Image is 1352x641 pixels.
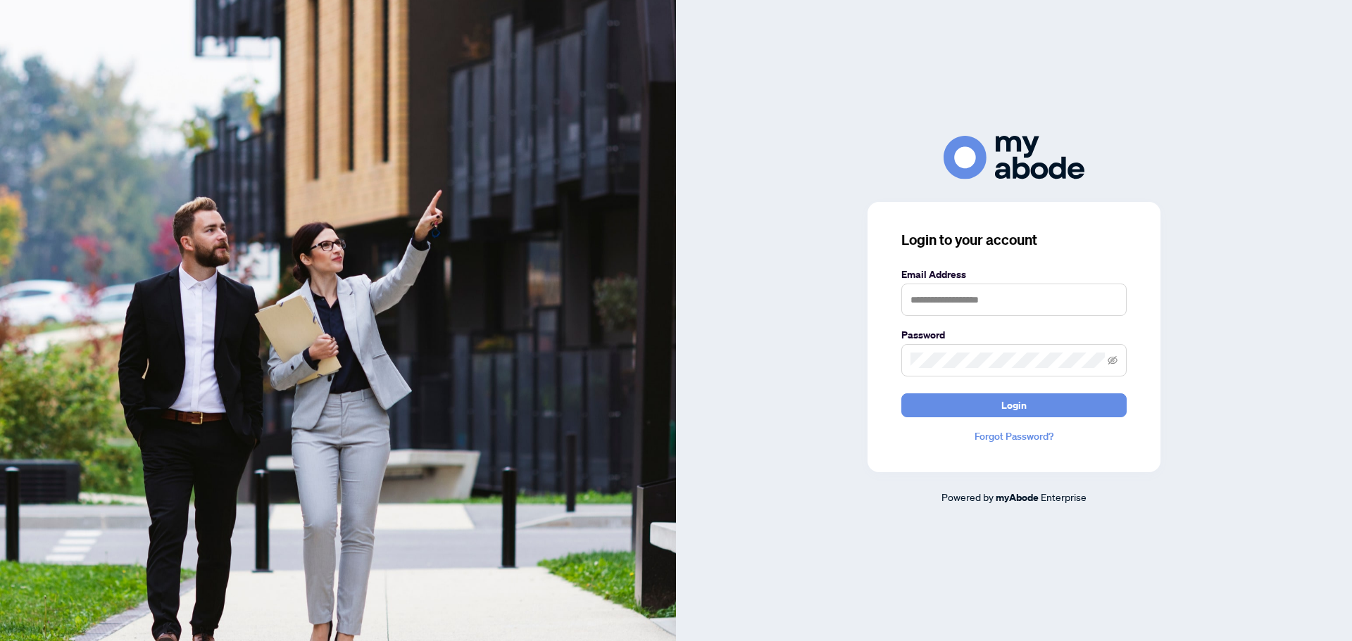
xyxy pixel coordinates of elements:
[901,230,1127,250] h3: Login to your account
[901,393,1127,417] button: Login
[901,327,1127,343] label: Password
[941,490,994,503] span: Powered by
[1001,394,1027,417] span: Login
[901,429,1127,444] a: Forgot Password?
[1108,355,1118,365] span: eye-invisible
[901,267,1127,282] label: Email Address
[944,136,1084,179] img: ma-logo
[1041,490,1087,503] span: Enterprise
[996,490,1039,505] a: myAbode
